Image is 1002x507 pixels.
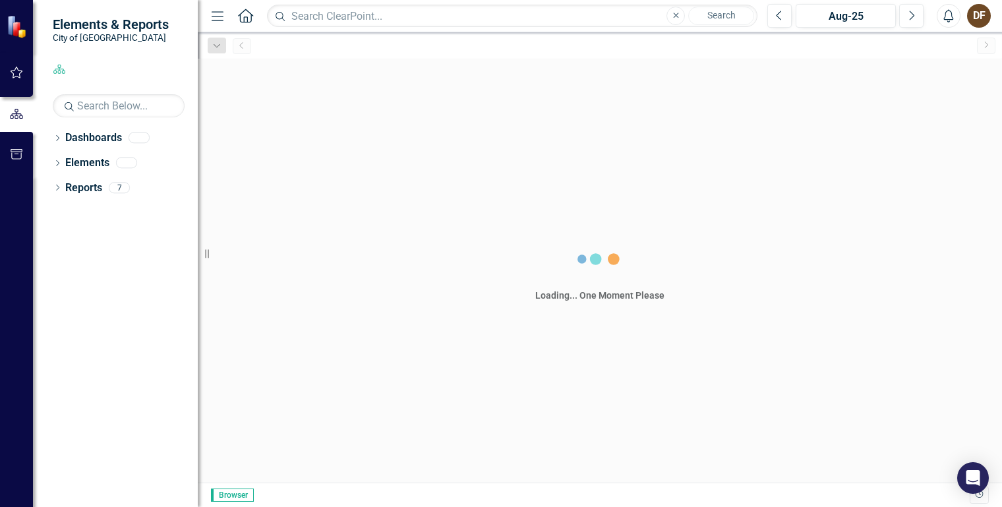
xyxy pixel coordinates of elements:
img: ClearPoint Strategy [7,15,30,38]
div: Aug-25 [800,9,891,24]
button: Aug-25 [796,4,896,28]
small: City of [GEOGRAPHIC_DATA] [53,32,169,43]
a: Dashboards [65,131,122,146]
button: Search [688,7,754,25]
a: Elements [65,156,109,171]
div: Loading... One Moment Please [535,289,664,302]
span: Elements & Reports [53,16,169,32]
button: DF [967,4,991,28]
div: Open Intercom Messenger [957,462,989,494]
div: 7 [109,182,130,193]
input: Search ClearPoint... [267,5,757,28]
a: Reports [65,181,102,196]
span: Browser [211,489,254,502]
span: Search [707,10,736,20]
input: Search Below... [53,94,185,117]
